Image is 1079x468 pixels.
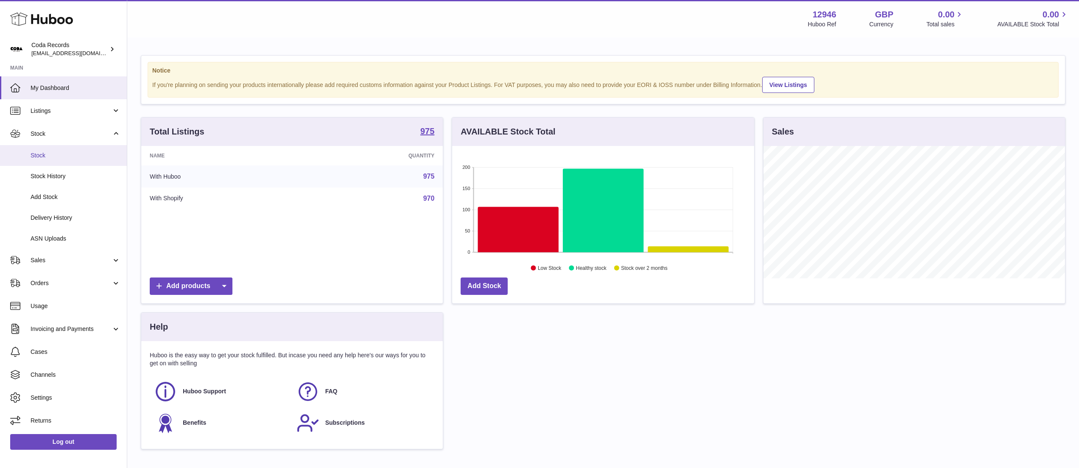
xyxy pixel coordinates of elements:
span: Stock [31,130,112,138]
span: Invoicing and Payments [31,325,112,333]
span: Settings [31,394,120,402]
span: Orders [31,279,112,287]
span: Stock History [31,172,120,180]
h3: Sales [772,126,794,137]
span: Cases [31,348,120,356]
text: 200 [462,165,470,170]
p: Huboo is the easy way to get your stock fulfilled. But incase you need any help here's our ways f... [150,351,434,367]
span: ASN Uploads [31,235,120,243]
div: If you're planning on sending your products internationally please add required customs informati... [152,76,1054,93]
span: Delivery History [31,214,120,222]
span: Total sales [926,20,964,28]
span: Benefits [183,419,206,427]
h3: Help [150,321,168,333]
text: 0 [468,249,470,255]
span: Subscriptions [325,419,365,427]
a: 975 [423,173,435,180]
a: Benefits [154,412,288,434]
text: Healthy stock [576,265,607,271]
span: [EMAIL_ADDRESS][DOMAIN_NAME] [31,50,125,56]
a: Log out [10,434,117,449]
div: Coda Records [31,41,108,57]
span: Sales [31,256,112,264]
th: Quantity [304,146,443,165]
a: Add products [150,277,232,295]
span: Channels [31,371,120,379]
text: 50 [465,228,470,233]
strong: Notice [152,67,1054,75]
a: View Listings [762,77,814,93]
h3: AVAILABLE Stock Total [461,126,555,137]
span: Add Stock [31,193,120,201]
text: 150 [462,186,470,191]
a: FAQ [296,380,430,403]
th: Name [141,146,304,165]
a: 0.00 Total sales [926,9,964,28]
a: Huboo Support [154,380,288,403]
span: 0.00 [1043,9,1059,20]
a: 975 [420,127,434,137]
span: My Dashboard [31,84,120,92]
strong: 12946 [813,9,836,20]
div: Huboo Ref [808,20,836,28]
div: Currency [869,20,894,28]
a: 0.00 AVAILABLE Stock Total [997,9,1069,28]
span: Huboo Support [183,387,226,395]
td: With Huboo [141,165,304,188]
span: FAQ [325,387,338,395]
span: 0.00 [938,9,955,20]
a: 970 [423,195,435,202]
img: haz@pcatmedia.com [10,43,23,56]
span: Listings [31,107,112,115]
text: Stock over 2 months [621,265,668,271]
h3: Total Listings [150,126,204,137]
text: 100 [462,207,470,212]
td: With Shopify [141,188,304,210]
a: Subscriptions [296,412,430,434]
span: Stock [31,151,120,160]
text: Low Stock [538,265,562,271]
span: Returns [31,417,120,425]
strong: 975 [420,127,434,135]
span: Usage [31,302,120,310]
strong: GBP [875,9,893,20]
a: Add Stock [461,277,508,295]
span: AVAILABLE Stock Total [997,20,1069,28]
